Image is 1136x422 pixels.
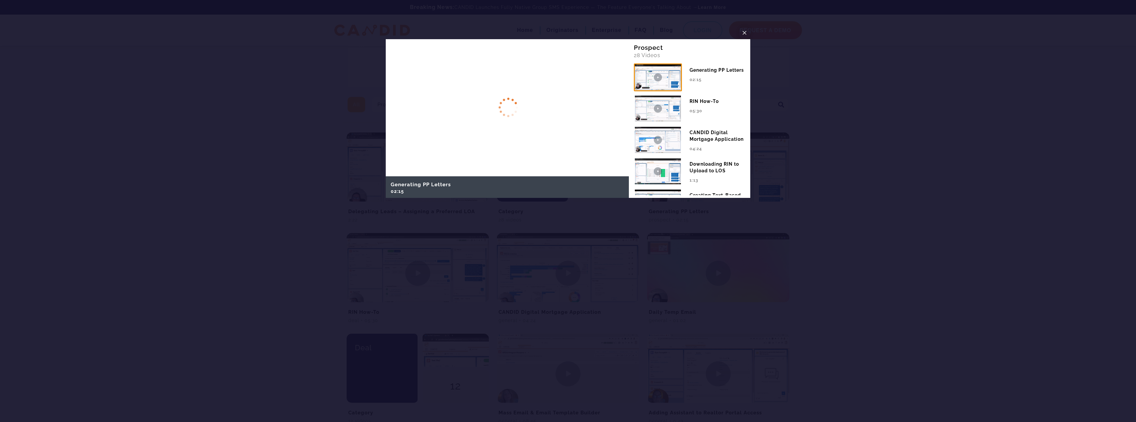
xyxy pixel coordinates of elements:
div: Prospect [634,44,746,51]
div: Creating Text-Based Email Templates [690,189,745,205]
div: CANDID Digital Mortgage Application [690,126,745,142]
button: Close [739,27,751,39]
img: Related Video Prospect [634,126,682,154]
div: RIN How-To [690,95,745,105]
div: 02:15 [389,188,626,196]
div: Downloading RIN to Upload to LOS [690,157,745,174]
img: Related Video Prospect [634,189,682,216]
img: Related Video Prospect [634,95,682,123]
h5: Generating PP Letters [389,180,626,188]
img: Related Video Prospect [634,157,682,185]
span: × [742,28,747,38]
div: 1:13 [690,174,745,186]
div: 04:24 [690,142,745,154]
div: 05:30 [690,105,745,117]
div: 28 Videos [634,52,746,58]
